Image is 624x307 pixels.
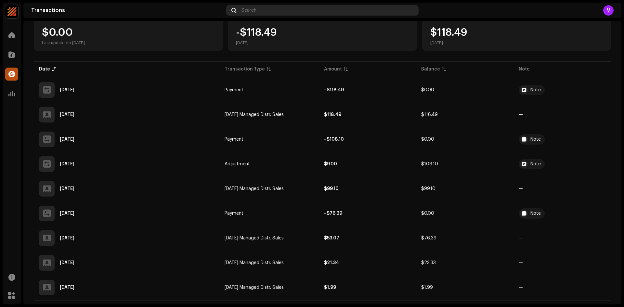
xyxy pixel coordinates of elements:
[430,40,467,45] div: [DATE]
[225,112,284,117] span: Oct 2025 Managed Distr. Sales
[421,88,434,92] span: $0.00
[421,211,434,216] span: $0.00
[236,40,277,45] div: [DATE]
[225,66,265,72] div: Transaction Type
[324,236,339,240] strong: $53.07
[324,186,339,191] strong: $99.10
[519,236,523,240] re-a-table-badge: —
[519,112,523,117] re-a-table-badge: —
[324,137,344,142] strong: –$108.10
[60,261,74,265] div: Jul 1, 2025
[225,137,243,142] span: Payment
[530,137,541,142] div: Note
[324,211,342,216] strong: –$76.39
[421,66,440,72] div: Balance
[421,112,438,117] span: $118.49
[324,261,339,265] strong: $21.34
[324,88,344,92] strong: –$118.49
[225,285,284,290] span: Jun 2025 Managed Distr. Sales
[421,162,438,166] span: $108.10
[60,162,74,166] div: Sep 1, 2025
[60,137,74,142] div: Sep 1, 2025
[519,186,523,191] re-a-table-badge: —
[519,208,606,219] span: UPI - 5747.58 INR
[519,134,606,145] span: UPI - 9318.22 INR
[60,236,74,240] div: Jul 31, 2025
[241,8,256,13] span: Search
[421,186,435,191] span: $99.10
[530,162,541,166] div: Note
[225,186,284,191] span: Sep 2025 Managed Distr. Sales
[39,66,50,72] div: Date
[519,159,606,169] span: Adjustment: Pending amount of incorrect last payout
[60,211,74,216] div: Aug 5, 2025
[519,85,606,95] span: UPI - 10252.93 INR
[225,211,243,216] span: Payment
[530,211,541,216] div: Note
[225,236,284,240] span: Aug 2025 Managed Distr. Sales
[530,88,541,92] div: Note
[60,88,74,92] div: Oct 1, 2025
[519,261,523,265] re-a-table-badge: —
[60,112,74,117] div: Sep 30, 2025
[421,137,434,142] span: $0.00
[324,285,336,290] strong: $1.99
[42,40,85,45] div: Last update on [DATE]
[324,66,342,72] div: Amount
[225,88,243,92] span: Payment
[324,112,341,117] strong: $118.49
[421,261,436,265] span: $23.33
[31,8,224,13] div: Transactions
[60,186,74,191] div: Aug 31, 2025
[225,162,250,166] span: Adjustment
[603,5,614,16] div: V
[324,162,337,166] strong: $9.00
[225,261,284,265] span: Jul 2025 Managed Distr. Sales
[5,5,18,18] img: edf75770-94a4-4c7b-81a4-750147990cad
[519,285,523,290] re-a-table-badge: —
[421,285,433,290] span: $1.99
[421,236,436,240] span: $76.39
[60,285,74,290] div: Jun 1, 2025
